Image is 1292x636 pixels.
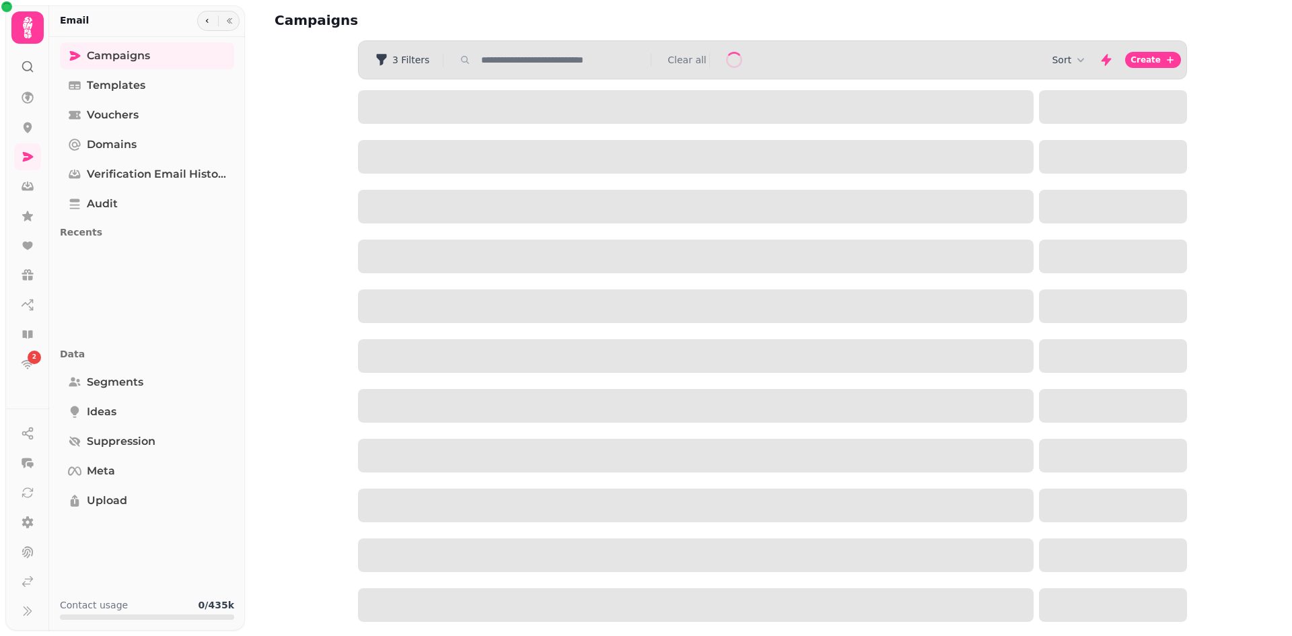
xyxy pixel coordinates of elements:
[1130,56,1161,64] span: Create
[1125,52,1181,68] button: Create
[87,107,139,123] span: Vouchers
[60,161,234,188] a: Verification email history
[60,42,234,69] a: Campaigns
[668,53,706,67] button: Clear all
[49,37,245,588] nav: Tabs
[14,351,41,378] a: 2
[60,458,234,485] a: Meta
[60,220,234,244] p: Recents
[60,398,234,425] a: Ideas
[60,428,234,455] a: Suppression
[87,374,143,390] span: Segments
[87,433,155,450] span: Suppression
[60,369,234,396] a: Segments
[32,353,36,362] span: 2
[60,102,234,129] a: Vouchers
[364,49,440,71] button: 3 Filters
[87,493,127,509] span: Upload
[275,11,533,30] h2: Campaigns
[392,55,429,65] span: 3 Filters
[1052,53,1087,67] button: Sort
[87,166,226,182] span: Verification email history
[60,598,128,612] p: Contact usage
[60,72,234,99] a: Templates
[87,463,115,479] span: Meta
[87,137,137,153] span: Domains
[60,13,89,27] h2: Email
[199,600,234,610] b: 0 / 435k
[87,196,118,212] span: Audit
[87,404,116,420] span: Ideas
[60,131,234,158] a: Domains
[87,77,145,94] span: Templates
[60,190,234,217] a: Audit
[87,48,150,64] span: Campaigns
[60,487,234,514] a: Upload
